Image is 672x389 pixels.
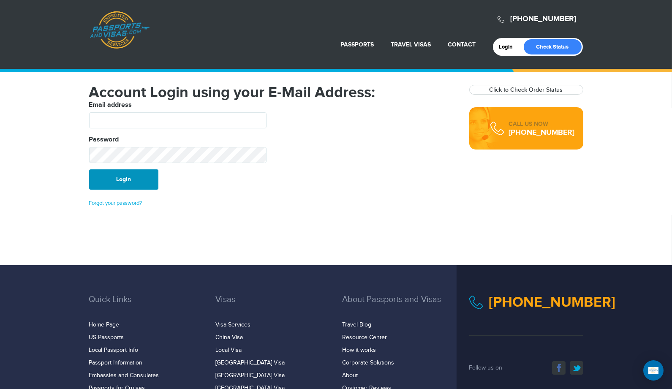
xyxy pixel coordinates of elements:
a: [PHONE_NUMBER] [489,294,616,311]
a: Contact [448,41,476,48]
label: Password [89,135,119,145]
a: Passport Information [89,359,143,366]
a: facebook [552,361,566,375]
a: Passports [341,41,374,48]
a: How it works [343,347,376,354]
a: Travel Blog [343,321,372,328]
a: Local Visa [216,347,242,354]
a: [PHONE_NUMBER] [511,14,577,24]
label: Email address [89,100,132,110]
a: China Visa [216,334,243,341]
div: CALL US NOW [509,120,575,128]
a: Travel Visas [391,41,431,48]
a: [GEOGRAPHIC_DATA] Visa [216,359,285,366]
a: US Passports [89,334,124,341]
h1: Account Login using your E-Mail Address: [89,85,457,100]
button: Login [89,169,158,190]
h3: Quick Links [89,295,203,317]
a: Forgot your password? [89,200,142,207]
span: Follow us on [469,365,503,371]
h3: About Passports and Visas [343,295,457,317]
a: About [343,372,358,379]
a: Corporate Solutions [343,359,394,366]
a: Passports & [DOMAIN_NAME] [90,11,150,49]
a: Local Passport Info [89,347,139,354]
a: Home Page [89,321,120,328]
div: [PHONE_NUMBER] [509,128,575,137]
a: Check Status [524,39,582,54]
a: Login [499,44,519,50]
a: twitter [570,361,583,375]
a: Click to Check Order Status [490,86,563,93]
h3: Visas [216,295,330,317]
div: Open Intercom Messenger [643,360,664,381]
a: Embassies and Consulates [89,372,159,379]
a: Visa Services [216,321,251,328]
a: [GEOGRAPHIC_DATA] Visa [216,372,285,379]
a: Resource Center [343,334,387,341]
